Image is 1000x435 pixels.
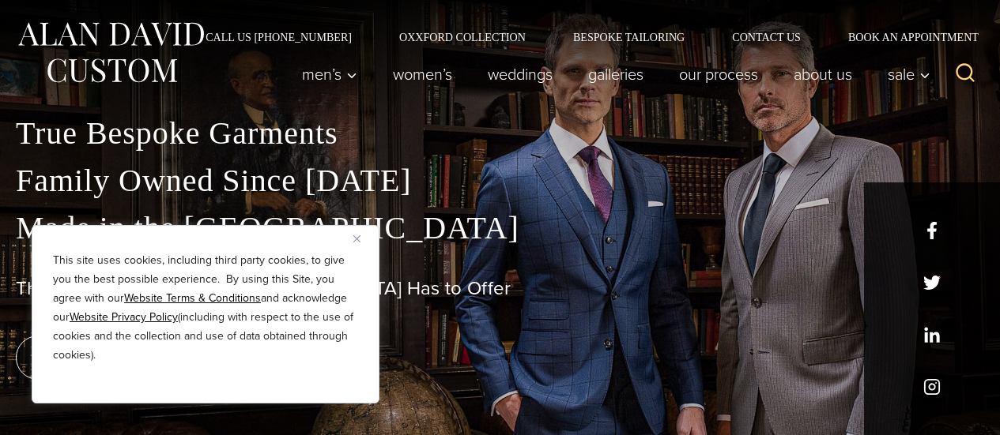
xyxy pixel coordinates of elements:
button: View Search Form [946,55,984,93]
a: Women’s [375,58,470,90]
h1: The Best Custom Suits [GEOGRAPHIC_DATA] Has to Offer [16,277,984,300]
p: This site uses cookies, including third party cookies, to give you the best possible experience. ... [53,251,358,365]
p: True Bespoke Garments Family Owned Since [DATE] Made in the [GEOGRAPHIC_DATA] [16,110,984,252]
a: weddings [470,58,571,90]
nav: Primary Navigation [285,58,939,90]
a: Call Us [PHONE_NUMBER] [182,32,375,43]
a: Website Terms & Conditions [124,290,261,306]
span: Men’s [302,66,357,82]
a: book an appointment [16,336,237,380]
span: Sale [888,66,930,82]
button: Close [353,229,372,248]
img: Alan David Custom [16,17,206,88]
a: Contact Us [708,32,825,43]
nav: Secondary Navigation [182,32,984,43]
a: Our Process [662,58,776,90]
a: Galleries [571,58,662,90]
a: Oxxford Collection [375,32,549,43]
a: About Us [776,58,870,90]
img: Close [353,235,360,242]
a: Website Privacy Policy [70,309,178,325]
a: Bespoke Tailoring [549,32,708,43]
a: Book an Appointment [825,32,984,43]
